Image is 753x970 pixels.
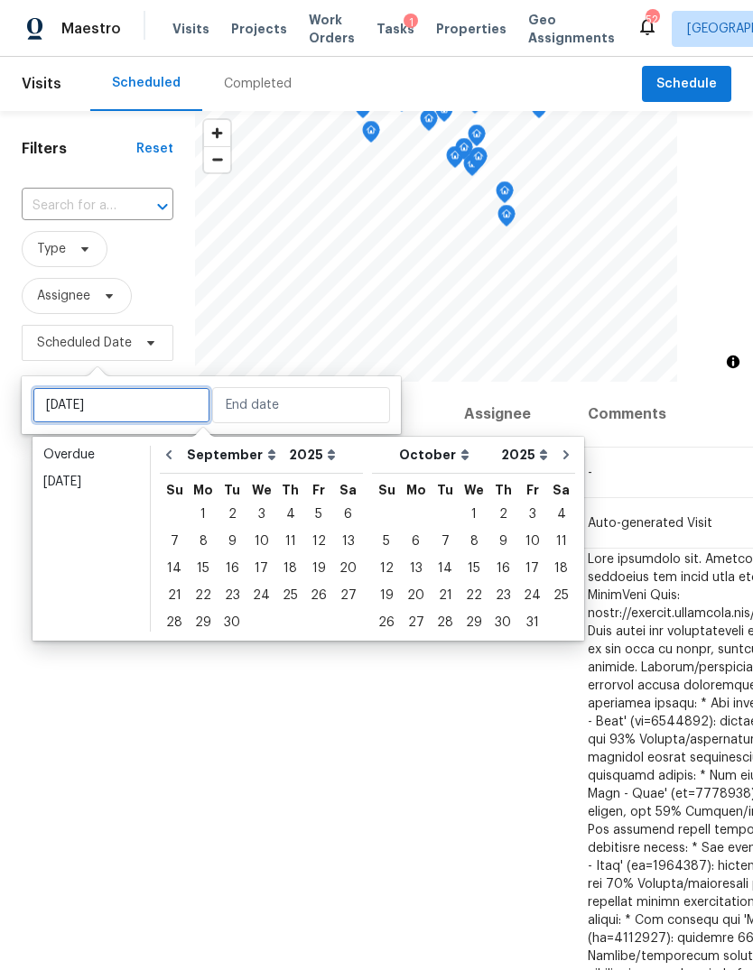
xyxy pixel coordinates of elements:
[218,528,246,555] div: Tue Sep 09 2025
[252,484,272,496] abbr: Wednesday
[547,555,575,582] div: Sat Oct 18 2025
[488,610,517,635] div: 30
[722,351,744,373] button: Toggle attribution
[547,528,575,555] div: Sat Oct 11 2025
[401,529,431,554] div: 6
[431,555,460,582] div: Tue Oct 14 2025
[431,610,460,635] div: 28
[218,582,246,609] div: Tue Sep 23 2025
[37,334,132,352] span: Scheduled Date
[304,501,333,528] div: Fri Sep 05 2025
[218,502,246,527] div: 2
[160,609,189,636] div: Sun Sep 28 2025
[160,582,189,609] div: Sun Sep 21 2025
[488,609,517,636] div: Thu Oct 30 2025
[218,609,246,636] div: Tue Sep 30 2025
[401,556,431,581] div: 13
[404,14,418,32] div: 1
[547,556,575,581] div: 18
[517,583,547,608] div: 24
[189,556,218,581] div: 15
[526,484,539,496] abbr: Friday
[497,441,553,468] select: Year
[460,582,488,609] div: Wed Oct 22 2025
[450,382,573,448] th: Assignee
[193,484,213,496] abbr: Monday
[246,502,276,527] div: 3
[469,147,488,175] div: Map marker
[460,555,488,582] div: Wed Oct 15 2025
[488,556,517,581] div: 16
[372,610,401,635] div: 26
[547,529,575,554] div: 11
[160,556,189,581] div: 14
[218,610,246,635] div: 30
[155,437,182,473] button: Go to previous month
[460,501,488,528] div: Wed Oct 01 2025
[218,501,246,528] div: Tue Sep 02 2025
[304,528,333,555] div: Fri Sep 12 2025
[446,146,464,174] div: Map marker
[33,387,210,423] input: Sat, Jan 01
[284,441,340,468] select: Year
[333,582,363,609] div: Sat Sep 27 2025
[497,205,516,233] div: Map marker
[547,502,575,527] div: 4
[37,441,145,636] ul: Date picker shortcuts
[276,556,304,581] div: 18
[333,583,363,608] div: 27
[304,502,333,527] div: 5
[460,610,488,635] div: 29
[517,528,547,555] div: Fri Oct 10 2025
[401,582,431,609] div: Mon Oct 20 2025
[136,140,173,158] div: Reset
[496,181,514,209] div: Map marker
[528,11,615,47] span: Geo Assignments
[22,192,123,220] input: Search for an address...
[378,484,395,496] abbr: Sunday
[406,484,426,496] abbr: Monday
[547,501,575,528] div: Sat Oct 04 2025
[372,583,401,608] div: 19
[460,529,488,554] div: 8
[431,609,460,636] div: Tue Oct 28 2025
[460,528,488,555] div: Wed Oct 08 2025
[431,528,460,555] div: Tue Oct 07 2025
[588,467,592,479] span: -
[517,529,547,554] div: 10
[468,125,486,152] div: Map marker
[276,555,304,582] div: Thu Sep 18 2025
[488,529,517,554] div: 9
[160,555,189,582] div: Sun Sep 14 2025
[189,501,218,528] div: Mon Sep 01 2025
[189,610,218,635] div: 29
[37,287,90,305] span: Assignee
[195,111,677,382] canvas: Map
[112,74,181,92] div: Scheduled
[488,582,517,609] div: Thu Oct 23 2025
[401,583,431,608] div: 20
[372,609,401,636] div: Sun Oct 26 2025
[553,484,570,496] abbr: Saturday
[488,528,517,555] div: Thu Oct 09 2025
[276,502,304,527] div: 4
[362,121,380,149] div: Map marker
[333,501,363,528] div: Sat Sep 06 2025
[246,529,276,554] div: 10
[333,528,363,555] div: Sat Sep 13 2025
[246,556,276,581] div: 17
[488,555,517,582] div: Thu Oct 16 2025
[189,528,218,555] div: Mon Sep 08 2025
[204,120,230,146] button: Zoom in
[282,484,299,496] abbr: Thursday
[460,583,488,608] div: 22
[246,582,276,609] div: Wed Sep 24 2025
[376,23,414,35] span: Tasks
[189,583,218,608] div: 22
[333,502,363,527] div: 6
[517,501,547,528] div: Fri Oct 03 2025
[218,556,246,581] div: 16
[189,555,218,582] div: Mon Sep 15 2025
[276,583,304,608] div: 25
